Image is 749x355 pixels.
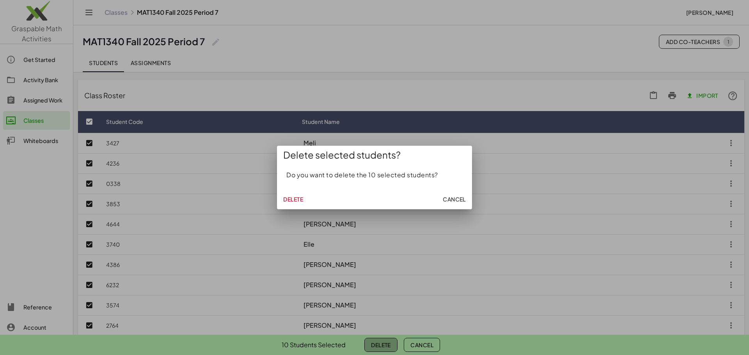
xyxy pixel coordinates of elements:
span: Cancel [443,196,466,203]
button: Cancel [440,192,469,206]
div: Do you want to delete the 10 selected students? [277,164,472,189]
span: Delete [283,196,303,203]
span: Delete selected students? [283,149,401,161]
button: Delete [280,192,306,206]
